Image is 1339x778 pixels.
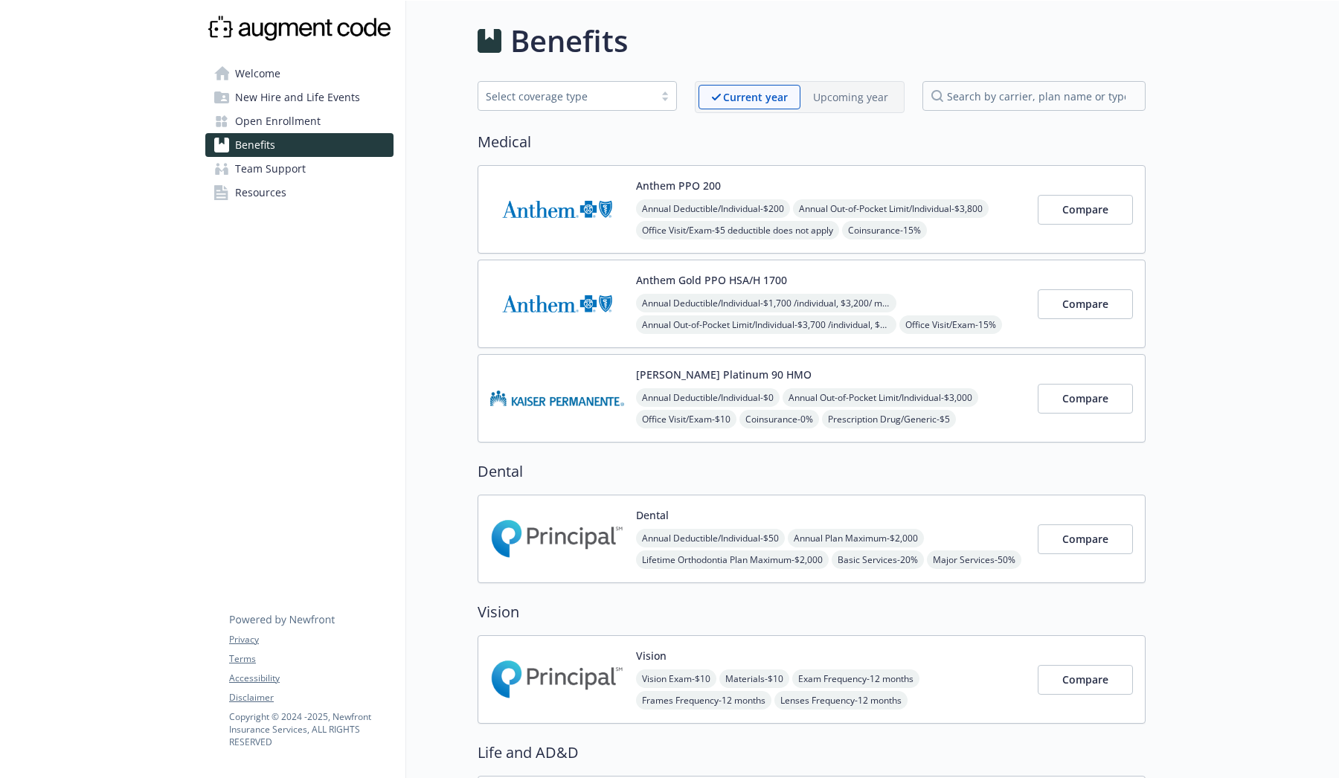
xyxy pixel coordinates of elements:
[636,550,829,569] span: Lifetime Orthodontia Plan Maximum - $2,000
[783,388,978,407] span: Annual Out-of-Pocket Limit/Individual - $3,000
[1062,532,1108,546] span: Compare
[1062,672,1108,687] span: Compare
[235,109,321,133] span: Open Enrollment
[792,669,919,688] span: Exam Frequency - 12 months
[478,742,1146,764] h2: Life and AD&D
[229,652,393,666] a: Terms
[235,86,360,109] span: New Hire and Life Events
[636,315,896,334] span: Annual Out-of-Pocket Limit/Individual - $3,700 /individual, $3,700/ member
[927,550,1021,569] span: Major Services - 50%
[490,178,624,241] img: Anthem Blue Cross carrier logo
[636,272,787,288] button: Anthem Gold PPO HSA/H 1700
[205,157,394,181] a: Team Support
[636,199,790,218] span: Annual Deductible/Individual - $200
[510,19,628,63] h1: Benefits
[636,221,839,239] span: Office Visit/Exam - $5 deductible does not apply
[205,109,394,133] a: Open Enrollment
[1038,195,1133,225] button: Compare
[1062,202,1108,216] span: Compare
[229,672,393,685] a: Accessibility
[636,367,812,382] button: [PERSON_NAME] Platinum 90 HMO
[478,131,1146,153] h2: Medical
[1062,391,1108,405] span: Compare
[205,133,394,157] a: Benefits
[1038,665,1133,695] button: Compare
[490,367,624,430] img: Kaiser Permanente Insurance Company carrier logo
[205,62,394,86] a: Welcome
[235,181,286,205] span: Resources
[832,550,924,569] span: Basic Services - 20%
[899,315,1002,334] span: Office Visit/Exam - 15%
[1038,384,1133,414] button: Compare
[235,62,280,86] span: Welcome
[235,157,306,181] span: Team Support
[788,529,924,547] span: Annual Plan Maximum - $2,000
[1038,289,1133,319] button: Compare
[478,460,1146,483] h2: Dental
[723,89,788,105] p: Current year
[842,221,927,239] span: Coinsurance - 15%
[490,272,624,335] img: Anthem Blue Cross carrier logo
[490,507,624,570] img: Principal Financial Group Inc carrier logo
[205,86,394,109] a: New Hire and Life Events
[478,601,1146,623] h2: Vision
[793,199,989,218] span: Annual Out-of-Pocket Limit/Individual - $3,800
[229,633,393,646] a: Privacy
[774,691,908,710] span: Lenses Frequency - 12 months
[636,410,736,428] span: Office Visit/Exam - $10
[636,691,771,710] span: Frames Frequency - 12 months
[719,669,789,688] span: Materials - $10
[486,89,646,104] div: Select coverage type
[1062,297,1108,311] span: Compare
[636,388,780,407] span: Annual Deductible/Individual - $0
[813,89,888,105] p: Upcoming year
[636,507,669,523] button: Dental
[636,294,896,312] span: Annual Deductible/Individual - $1,700 /individual, $3,200/ member
[922,81,1146,111] input: search by carrier, plan name or type
[1038,524,1133,554] button: Compare
[229,691,393,704] a: Disclaimer
[235,133,275,157] span: Benefits
[636,178,721,193] button: Anthem PPO 200
[636,529,785,547] span: Annual Deductible/Individual - $50
[229,710,393,748] p: Copyright © 2024 - 2025 , Newfront Insurance Services, ALL RIGHTS RESERVED
[739,410,819,428] span: Coinsurance - 0%
[636,669,716,688] span: Vision Exam - $10
[636,648,667,663] button: Vision
[205,181,394,205] a: Resources
[490,648,624,711] img: Principal Financial Group Inc carrier logo
[822,410,956,428] span: Prescription Drug/Generic - $5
